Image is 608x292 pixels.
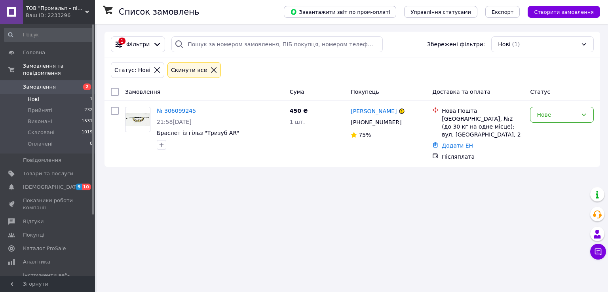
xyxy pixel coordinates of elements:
span: Нові [28,96,39,103]
button: Експорт [485,6,520,18]
input: Пошук [4,28,93,42]
span: Cума [290,89,304,95]
span: 450 ₴ [290,108,308,114]
span: Нові [498,40,510,48]
div: [GEOGRAPHIC_DATA], №2 (до 30 кг на одне місце): вул. [GEOGRAPHIC_DATA], 2 [442,115,524,138]
span: Замовлення та повідомлення [23,63,95,77]
span: Показники роботи компанії [23,197,73,211]
span: Замовлення [23,83,56,91]
span: Повідомлення [23,157,61,164]
span: 232 [84,107,93,114]
span: Збережені фільтри: [427,40,485,48]
span: Створити замовлення [534,9,594,15]
span: Управління статусами [410,9,471,15]
img: Фото товару [125,113,150,126]
span: 0 [90,140,93,148]
span: 1 шт. [290,119,305,125]
div: Нова Пошта [442,107,524,115]
span: Доставка та оплата [432,89,490,95]
button: Управління статусами [404,6,477,18]
h1: Список замовлень [119,7,199,17]
span: Виконані [28,118,52,125]
span: Покупці [23,231,44,239]
div: Післяплата [442,153,524,161]
span: 2 [83,83,91,90]
span: Товари та послуги [23,170,73,177]
span: Каталог ProSale [23,245,66,252]
span: Оплачені [28,140,53,148]
span: Аналітика [23,258,50,265]
span: Завантажити звіт по пром-оплаті [290,8,390,15]
span: 21:58[DATE] [157,119,192,125]
div: Статус: Нові [113,66,152,74]
button: Створити замовлення [528,6,600,18]
span: [DEMOGRAPHIC_DATA] [23,184,82,191]
span: 75% [359,132,371,138]
div: Cкинути все [169,66,209,74]
span: (1) [512,41,520,47]
a: Додати ЕН [442,142,473,149]
a: Браслет із гільз "Тризуб AR" [157,130,239,136]
span: Покупець [351,89,379,95]
input: Пошук за номером замовлення, ПІБ покупця, номером телефону, Email, номером накладної [171,36,382,52]
div: Ваш ID: 2233296 [26,12,95,19]
button: Завантажити звіт по пром-оплаті [284,6,396,18]
div: Нове [537,110,578,119]
span: Головна [23,49,45,56]
a: Фото товару [125,107,150,132]
a: [PERSON_NAME] [351,107,397,115]
span: Відгуки [23,218,44,225]
span: 10 [82,184,91,190]
span: 1 [90,96,93,103]
span: 1019 [82,129,93,136]
span: Замовлення [125,89,160,95]
a: № 306099245 [157,108,196,114]
a: Створити замовлення [520,8,600,15]
span: Скасовані [28,129,55,136]
span: 9 [76,184,82,190]
button: Чат з покупцем [590,244,606,260]
span: Прийняті [28,107,52,114]
span: Експорт [492,9,514,15]
span: ТОВ "Промальп - південь" [26,5,85,12]
span: Інструменти веб-майстра та SEO [23,272,73,286]
span: Фільтри [126,40,150,48]
span: Статус [530,89,550,95]
span: 1531 [82,118,93,125]
div: [PHONE_NUMBER] [349,117,403,128]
